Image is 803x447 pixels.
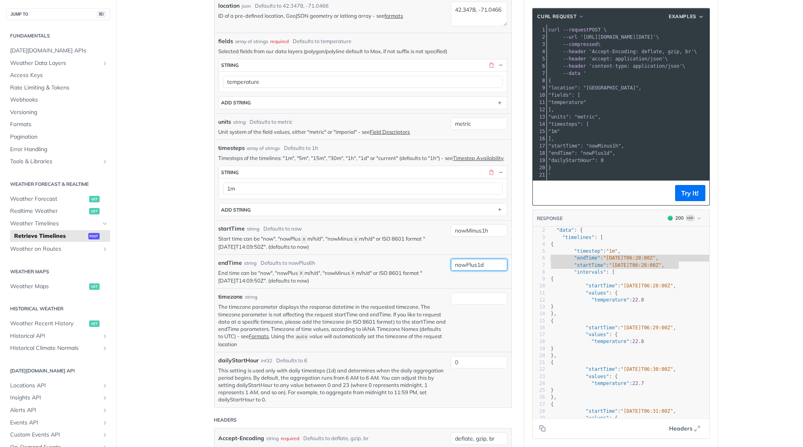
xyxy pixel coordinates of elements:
div: 27 [533,401,545,408]
span: ⌘/ [97,11,106,18]
a: formats [385,12,403,19]
span: : , [551,366,676,372]
span: '[URL][DOMAIN_NAME][DATE]' [580,34,656,40]
a: Custom Events APIShow subpages for Custom Events API [6,429,110,441]
span: : , [551,408,676,414]
div: 9 [533,276,545,283]
div: 200 [676,214,684,222]
span: cURL Request [538,13,577,20]
span: Pagination [10,133,108,141]
span: "temperature" [592,297,630,303]
span: "temperature" [592,339,630,344]
a: Access Keys [6,69,110,81]
a: Webhooks [6,94,110,106]
div: 5 [533,55,546,62]
span: --header [563,56,586,62]
span: : [551,297,644,303]
div: int32 [261,357,273,364]
span: ], [549,136,554,141]
span: "[DATE]T06:29:00Z" [621,325,673,331]
span: } [551,387,554,393]
span: "startTime": "nowMinus1h", [549,143,624,149]
button: Show subpages for Historical API [102,333,108,339]
span: --header [563,63,586,69]
div: 12 [533,297,545,304]
span: : , [551,248,621,254]
span: "[DATE]T06:28:00Z" [609,262,661,268]
button: ADD string [219,204,507,216]
div: 16 [533,135,546,142]
span: } [551,346,554,351]
p: Selected fields from our data layers (polygon/polyline default to Max, if not suffix is not speci... [219,48,507,55]
div: ADD string [221,100,251,106]
div: 5 [533,248,545,255]
div: string [221,62,239,68]
div: 20 [533,352,545,359]
span: auto [296,334,307,340]
div: Defaults to 42.3478, -71.0466 [255,2,329,10]
span: "temperature" [592,380,630,386]
span: ' [549,172,551,178]
div: 13 [533,304,545,310]
a: Alerts APIShow subpages for Alerts API [6,404,110,416]
h2: Historical Weather [6,305,110,312]
button: Try It! [675,185,705,201]
label: endTime [219,259,242,267]
span: 22.7 [632,380,644,386]
a: Error Handling [6,143,110,156]
a: Realtime Weatherget [6,205,110,217]
div: 26 [533,394,545,401]
a: Events APIShow subpages for Events API [6,417,110,429]
span: ' [583,71,586,76]
span: { [551,401,554,407]
span: --request [563,27,589,33]
a: Weather Mapsget [6,281,110,293]
a: Pagination [6,131,110,143]
span: Weather Timelines [10,220,100,228]
p: ID of a pre-defined location, GeoJSON geometry or latlong array - see [219,12,447,19]
button: Show subpages for Historical Climate Normals [102,345,108,351]
span: "values" [586,415,609,421]
span: Weather Data Layers [10,59,100,67]
span: get [89,208,100,214]
span: timesteps [219,144,245,152]
div: Defaults to deflate, gzip, br [304,432,369,444]
div: 19 [533,157,546,164]
span: "timesteps": [ [549,121,589,127]
div: 4 [533,241,545,248]
div: string [267,432,279,444]
div: 6 [533,255,545,262]
p: End time can be "now", "nowPlus m/h/d", "nowMinus m/h/d" or ISO 8601 format "[DATE]T14:09:50Z". (... [219,269,447,285]
div: 4 [533,48,546,55]
span: { [549,78,551,83]
a: Tools & LibrariesShow subpages for Tools & Libraries [6,156,110,168]
span: } [549,165,551,170]
span: Weather Recent History [10,320,87,328]
div: 14 [533,121,546,128]
a: Retrieve Timelinespost [10,230,110,242]
button: Examples [666,12,707,21]
span: Custom Events API [10,431,100,439]
span: "temperature" [549,100,586,105]
h2: Weather Forecast & realtime [6,181,110,188]
button: Show subpages for Tools & Libraries [102,158,108,165]
div: Defaults to now [264,225,302,233]
button: Show subpages for Locations API [102,383,108,389]
p: Start time can be "now", "nowPlus m/h/d", "nowMinus m/h/d" or ISO 8601 format "[DATE]T14:09:50Z".... [219,235,447,250]
span: : , [551,325,676,331]
div: 17 [533,331,545,338]
span: \ [549,34,659,40]
span: 'accept: application/json' [589,56,665,62]
div: 2 [533,227,545,234]
label: dailyStartHour [219,356,259,365]
span: "values" [586,332,609,337]
a: Insights APIShow subpages for Insights API [6,392,110,404]
label: startTime [219,225,245,233]
button: JUMP TO⌘/ [6,8,110,20]
button: ADD string [219,97,507,109]
div: 29 [533,415,545,422]
a: Weather on RoutesShow subpages for Weather on Routes [6,243,110,255]
span: \ [549,56,668,62]
span: "endTime" [574,255,600,261]
div: 3 [533,234,545,241]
